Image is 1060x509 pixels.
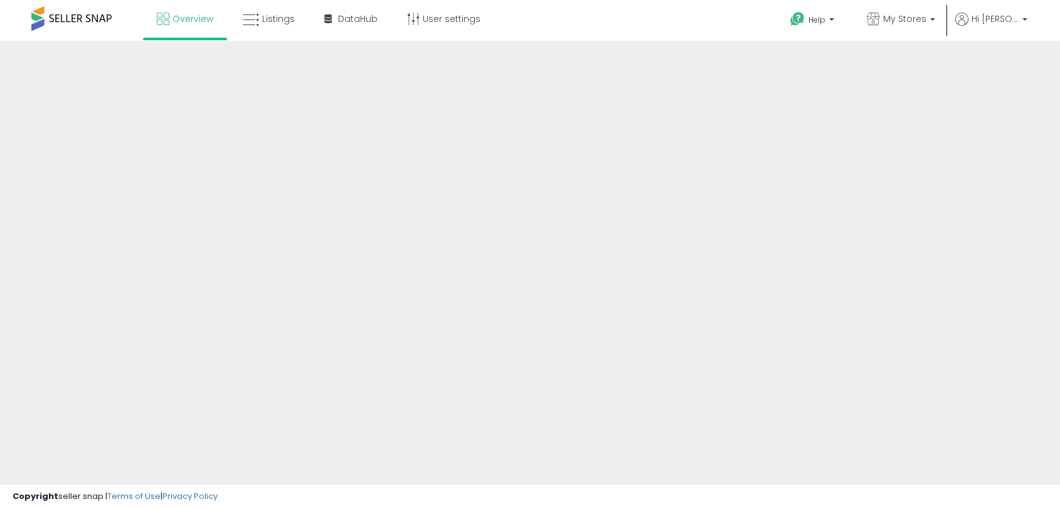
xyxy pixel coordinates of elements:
span: Listings [262,13,295,25]
i: Get Help [790,11,805,27]
span: DataHub [338,13,378,25]
span: My Stores [883,13,926,25]
span: Hi [PERSON_NAME] [972,13,1019,25]
a: Help [780,2,847,41]
span: Help [808,14,825,25]
a: Terms of Use [107,490,161,502]
strong: Copyright [13,490,58,502]
a: Privacy Policy [162,490,218,502]
span: Overview [172,13,213,25]
div: seller snap | | [13,491,218,503]
a: Hi [PERSON_NAME] [955,13,1027,41]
